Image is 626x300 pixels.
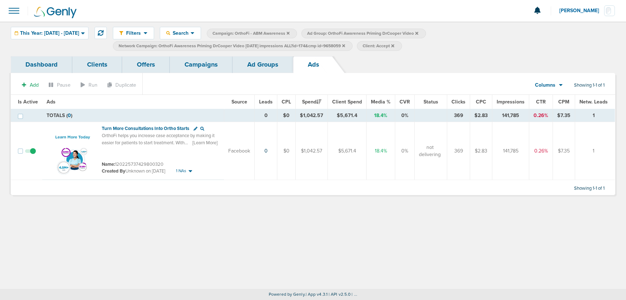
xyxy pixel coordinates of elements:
span: Media % [371,99,391,105]
span: Leads [259,99,273,105]
span: Client: Accept [363,43,394,49]
span: Filters [123,30,144,36]
img: Ad image [47,125,98,176]
a: 0 [264,148,268,154]
span: Ad Group: OrthoFi Awareness Priming DrCooper Video [307,30,418,37]
td: 369 [447,122,470,180]
span: CPM [558,99,569,105]
span: | App v4.3.1 [306,292,328,297]
small: 120225737429800320 [102,161,163,167]
span: Add [30,82,39,88]
a: Ad Groups [233,56,293,73]
span: CPL [282,99,291,105]
span: Client Spend [332,99,362,105]
a: Ads [293,56,334,73]
td: $5,671.4 [328,122,367,180]
span: Is Active [18,99,38,105]
span: CPC [476,99,486,105]
td: 0% [395,109,415,122]
span: This Year: [DATE] - [DATE] [20,31,79,36]
td: 1 [575,109,615,122]
td: 0% [395,122,415,180]
span: Search [170,30,191,36]
a: Dashboard [11,56,72,73]
span: CVR [400,99,410,105]
span: [Learn More] [192,140,218,146]
td: Facebook [224,122,255,180]
span: Network Campaign: OrthoFi Awareness Priming DrCooper Video [DATE] impressions ALL?id=174&cmp id=9... [119,43,345,49]
span: Campaign: OrthoFi - ABM Awareness [212,30,290,37]
span: Turn More Consultations Into Ortho Starts [102,126,189,131]
td: 369 [447,109,470,122]
td: $0 [277,109,296,122]
span: Status [424,99,438,105]
span: Columns [535,82,555,89]
span: Netw. Leads [579,99,608,105]
td: 0.26% [529,122,553,180]
span: Created By [102,168,125,174]
td: $2.83 [470,122,492,180]
span: Impressions [497,99,525,105]
span: Showing 1-1 of 1 [574,82,605,88]
td: $0 [277,122,296,180]
td: 0.26% [529,109,553,122]
a: Clients [72,56,122,73]
td: $7.35 [553,109,575,122]
td: 141,785 [492,122,529,180]
td: 18.4% [367,122,395,180]
span: | ... [352,292,357,297]
td: $1,042.57 [296,122,328,180]
td: $5,671.4 [328,109,367,122]
span: [PERSON_NAME] [559,8,604,13]
a: Offers [122,56,170,73]
span: not delivering [419,144,441,158]
td: 0 [255,109,277,122]
img: Genly [34,7,77,18]
span: Name: [102,161,115,167]
span: Spend [302,99,321,105]
td: $1,042.57 [296,109,328,122]
td: 141,785 [492,109,529,122]
td: 18.4% [367,109,395,122]
td: $7.35 [553,122,575,180]
small: Unknown on [DATE] [102,168,165,174]
span: Clicks [451,99,465,105]
span: 1 NAs [176,168,186,174]
span: Source [231,99,247,105]
span: | API v2.5.0 [329,292,350,297]
span: OrthoFi helps you increase case acceptance by making it easier for patients to start treatment. W... [102,133,215,166]
span: 0 [68,112,71,118]
span: Showing 1-1 of 1 [574,185,605,192]
td: $2.83 [470,109,492,122]
td: TOTALS ( ) [42,109,224,122]
span: Ads [47,99,56,105]
span: CTR [536,99,546,105]
a: Campaigns [170,56,233,73]
button: Add [18,80,43,90]
td: 1 [575,122,615,180]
